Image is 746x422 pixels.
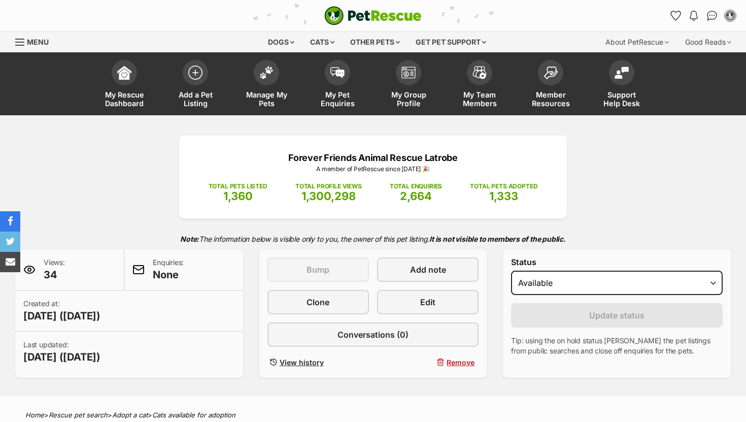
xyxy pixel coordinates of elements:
[667,8,738,24] ul: Account quick links
[511,303,723,328] button: Update status
[153,257,184,282] p: Enquiries:
[280,357,324,368] span: View history
[15,32,56,50] a: Menu
[315,90,360,108] span: My Pet Enquiries
[678,32,738,52] div: Good Reads
[231,55,302,115] a: Manage My Pets
[302,55,373,115] a: My Pet Enquiries
[704,8,720,24] a: Conversations
[194,151,552,165] p: Forever Friends Animal Rescue Latrobe
[330,67,345,78] img: pet-enquiries-icon-7e3ad2cf08bfb03b45e93fb7055b45f3efa6380592205ae92323e6603595dc1f.svg
[589,309,645,321] span: Update status
[101,90,147,108] span: My Rescue Dashboard
[303,32,342,52] div: Cats
[377,355,479,370] button: Remove
[722,8,738,24] button: My account
[301,189,356,203] span: 1,300,298
[515,55,586,115] a: Member Resources
[112,411,148,419] a: Adopt a cat
[401,67,416,79] img: group-profile-icon-3fa3cf56718a62981997c0bc7e787c4b2cf8bcc04b72c1350f741eb67cf2f40e.svg
[267,322,479,347] a: Conversations (0)
[447,357,474,368] span: Remove
[690,11,698,21] img: notifications-46538b983faf8c2785f20acdc204bb7945ddae34d4c08c2a6579f10ce5e182be.svg
[261,32,301,52] div: Dogs
[23,350,100,364] span: [DATE] ([DATE])
[23,340,100,364] p: Last updated:
[259,66,274,79] img: manage-my-pets-icon-02211641906a0b7f246fdf0571729dbe1e7629f14944591b6c1af311fb30b64b.svg
[686,8,702,24] button: Notifications
[707,11,718,21] img: chat-41dd97257d64d25036548639549fe6c8038ab92f7586957e7f3b1b290dea8141.svg
[267,355,369,370] a: View history
[23,299,100,323] p: Created at:
[410,264,446,276] span: Add note
[586,55,657,115] a: Support Help Desk
[337,329,409,341] span: Conversations (0)
[409,32,493,52] div: Get pet support
[180,235,199,243] strong: Note:
[390,182,442,191] p: TOTAL ENQUIRIES
[472,66,487,79] img: team-members-icon-5396bd8760b3fe7c0b43da4ab00e1e3bb1a5d9ba89233759b79545d2d3fc5d0d.svg
[209,182,267,191] p: TOTAL PETS LISTED
[307,264,329,276] span: Bump
[188,66,202,80] img: add-pet-listing-icon-0afa8454b4691262ce3f59096e99ab1cd57d4a30225e0717b998d2c9b9846f56.svg
[44,268,65,282] span: 34
[173,90,218,108] span: Add a Pet Listing
[324,6,422,25] a: PetRescue
[194,165,552,174] p: A member of PetRescue since [DATE] 🎉
[44,257,65,282] p: Views:
[373,55,444,115] a: My Group Profile
[153,268,184,282] span: None
[429,235,566,243] strong: It is not visible to members of the public.
[489,189,518,203] span: 1,333
[615,67,629,79] img: help-desk-icon-fdf02630f3aa405de69fd3d07c3f3aa587a6932b1a1747fa1d2bba05be0121f9.svg
[223,189,253,203] span: 1,360
[599,90,645,108] span: Support Help Desk
[295,182,362,191] p: TOTAL PROFILE VIEWS
[160,55,231,115] a: Add a Pet Listing
[511,336,723,356] p: Tip: using the on hold status [PERSON_NAME] the pet listings from public searches and close off e...
[152,411,235,419] a: Cats available for adoption
[528,90,573,108] span: Member Resources
[400,189,432,203] span: 2,664
[377,290,479,314] a: Edit
[377,257,479,282] a: Add note
[15,229,731,249] p: The information below is visible only to you, the owner of this pet listing.
[386,90,431,108] span: My Group Profile
[444,55,515,115] a: My Team Members
[324,6,422,25] img: logo-cat-932fe2b9b8326f06289b0f2fb663e598f794de774fb13d1741a6617ecf9a85b4.svg
[89,55,160,115] a: My Rescue Dashboard
[23,309,100,323] span: [DATE] ([DATE])
[244,90,289,108] span: Manage My Pets
[267,257,369,282] button: Bump
[725,11,735,21] img: Aimee Paltridge profile pic
[457,90,502,108] span: My Team Members
[598,32,676,52] div: About PetRescue
[544,66,558,80] img: member-resources-icon-8e73f808a243e03378d46382f2149f9095a855e16c252ad45f914b54edf8863c.svg
[27,38,49,46] span: Menu
[420,296,435,308] span: Edit
[343,32,407,52] div: Other pets
[511,257,723,267] label: Status
[49,411,108,419] a: Rescue pet search
[667,8,684,24] a: Favourites
[25,411,44,419] a: Home
[267,290,369,314] a: Clone
[470,182,537,191] p: TOTAL PETS ADOPTED
[307,296,329,308] span: Clone
[117,66,131,80] img: dashboard-icon-eb2f2d2d3e046f16d808141f083e7271f6b2e854fb5c12c21221c1fb7104beca.svg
